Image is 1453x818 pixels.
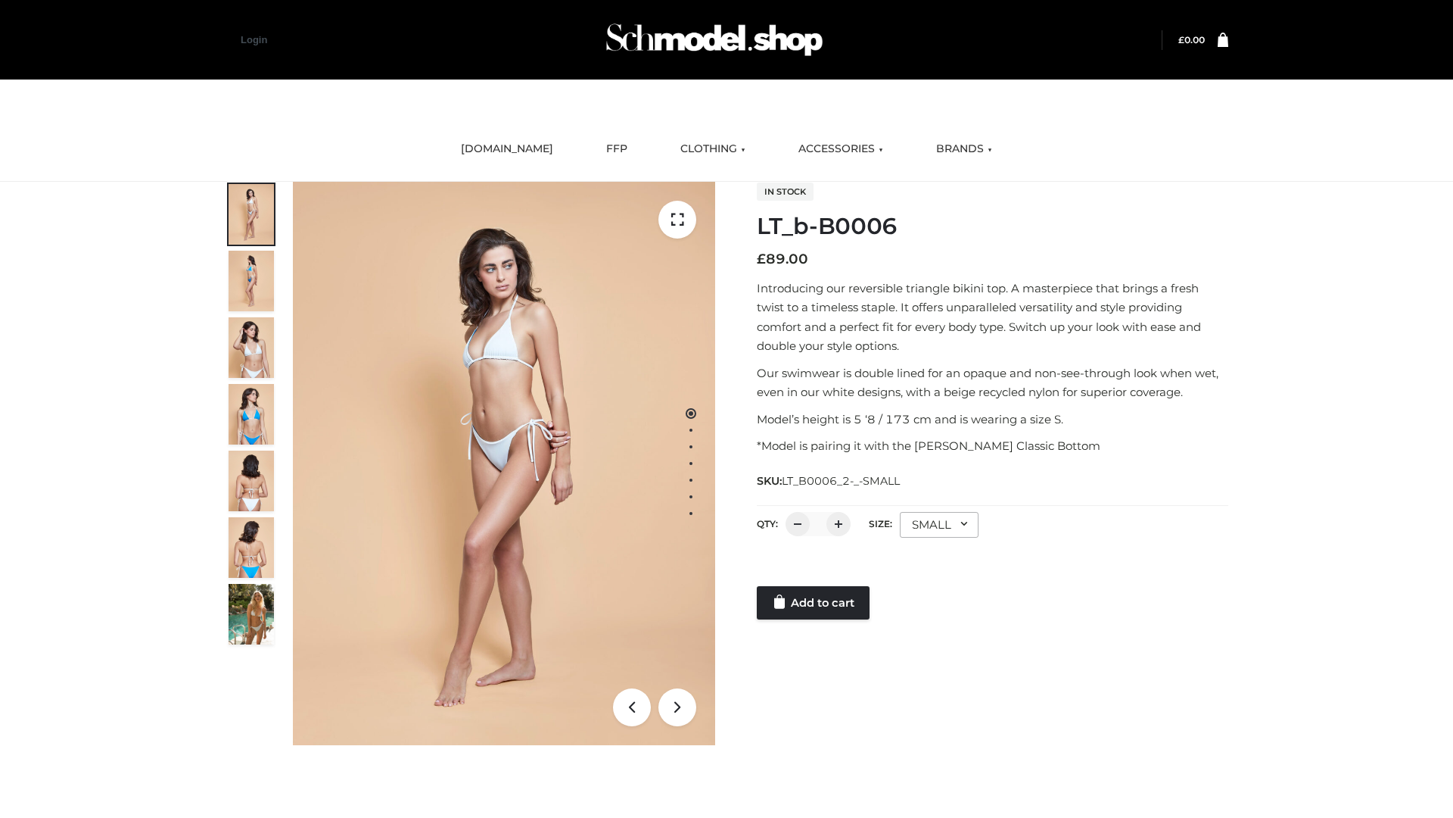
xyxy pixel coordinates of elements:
[293,182,715,745] img: ArielClassicBikiniTop_CloudNine_AzureSky_OW114ECO_1
[757,586,870,620] a: Add to cart
[900,512,979,538] div: SMALL
[757,364,1228,402] p: Our swimwear is double lined for an opaque and non-see-through look when wet, even in our white d...
[229,384,274,445] img: ArielClassicBikiniTop_CloudNine_AzureSky_OW114ECO_4-scaled.jpg
[757,518,778,529] label: QTY:
[229,251,274,311] img: ArielClassicBikiniTop_CloudNine_AzureSky_OW114ECO_2-scaled.jpg
[782,474,900,488] span: LT_B0006_2-_-SMALL
[787,133,895,166] a: ACCESSORIES
[450,133,565,166] a: [DOMAIN_NAME]
[757,251,766,267] span: £
[229,184,274,245] img: ArielClassicBikiniTop_CloudNine_AzureSky_OW114ECO_1-scaled.jpg
[229,317,274,378] img: ArielClassicBikiniTop_CloudNine_AzureSky_OW114ECO_3-scaled.jpg
[595,133,639,166] a: FFP
[1178,34,1205,45] bdi: 0.00
[1178,34,1205,45] a: £0.00
[757,436,1228,456] p: *Model is pairing it with the [PERSON_NAME] Classic Bottom
[757,183,814,201] span: In stock
[757,251,808,267] bdi: 89.00
[669,133,757,166] a: CLOTHING
[601,10,828,70] img: Schmodel Admin 964
[869,518,892,529] label: Size:
[1178,34,1184,45] span: £
[229,584,274,645] img: Arieltop_CloudNine_AzureSky2.jpg
[757,472,901,490] span: SKU:
[241,34,267,45] a: Login
[229,451,274,511] img: ArielClassicBikiniTop_CloudNine_AzureSky_OW114ECO_7-scaled.jpg
[757,410,1228,429] p: Model’s height is 5 ‘8 / 173 cm and is wearing a size S.
[229,517,274,578] img: ArielClassicBikiniTop_CloudNine_AzureSky_OW114ECO_8-scaled.jpg
[925,133,1003,166] a: BRANDS
[757,279,1228,356] p: Introducing our reversible triangle bikini top. A masterpiece that brings a fresh twist to a time...
[757,213,1228,240] h1: LT_b-B0006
